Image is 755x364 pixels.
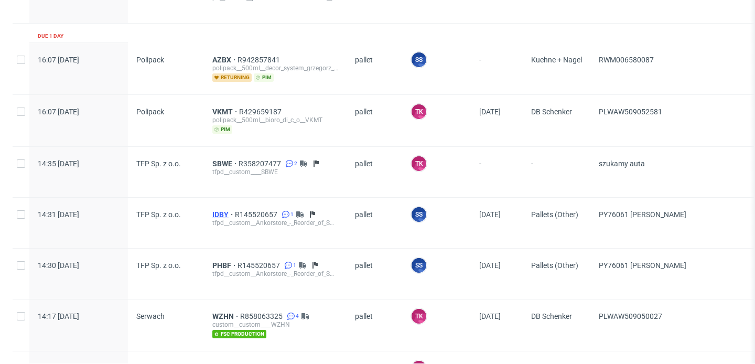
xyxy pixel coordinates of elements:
[599,312,662,320] span: PLWAW509050027
[599,261,686,270] span: PY76061 [PERSON_NAME]
[531,159,582,185] span: -
[136,210,181,219] span: TFP Sp. z o.o.
[412,309,426,324] figcaption: TK
[136,159,181,168] span: TFP Sp. z o.o.
[212,210,235,219] a: IDBY
[240,312,285,320] a: R858063325
[412,156,426,171] figcaption: TK
[355,108,394,134] span: pallet
[38,261,79,270] span: 14:30 [DATE]
[38,56,79,64] span: 16:07 [DATE]
[355,261,394,286] span: pallet
[531,108,582,134] span: DB Schenker
[212,320,338,329] div: custom__custom____WZHN
[38,108,79,116] span: 16:07 [DATE]
[599,210,686,219] span: PY76061 [PERSON_NAME]
[599,159,645,168] span: szukamy auta
[212,56,238,64] a: AZBX
[212,108,239,116] a: VKMT
[212,168,338,176] div: tfpd__custom____SBWE
[531,210,582,235] span: Pallets (Other)
[293,261,296,270] span: 1
[479,261,501,270] span: [DATE]
[290,210,294,219] span: 1
[239,108,284,116] a: R429659187
[254,73,274,82] span: pim
[38,312,79,320] span: 14:17 [DATE]
[238,56,282,64] a: R942857841
[136,312,165,320] span: Serwach
[285,312,299,320] a: 4
[212,125,232,134] span: pim
[136,56,164,64] span: Polipack
[212,116,338,124] div: polipack__500ml__bioro_di_c_o__VKMT
[279,210,294,219] a: 1
[212,159,239,168] a: SBWE
[296,312,299,320] span: 4
[355,159,394,185] span: pallet
[412,258,426,273] figcaption: SS
[531,261,582,286] span: Pallets (Other)
[355,312,394,338] span: pallet
[136,108,164,116] span: Polipack
[479,312,501,320] span: [DATE]
[599,108,662,116] span: PLWAW509052581
[479,159,514,185] span: -
[235,210,279,219] a: R145520657
[531,56,582,82] span: Kuehne + Nagel
[38,32,63,40] div: Due 1 day
[38,210,79,219] span: 14:31 [DATE]
[212,73,252,82] span: returning
[282,261,296,270] a: 1
[238,261,282,270] a: R145520657
[479,108,501,116] span: [DATE]
[479,56,514,82] span: -
[212,312,240,320] a: WZHN
[531,312,582,338] span: DB Schenker
[412,104,426,119] figcaption: TK
[38,159,79,168] span: 14:35 [DATE]
[212,261,238,270] a: PHBF
[355,210,394,235] span: pallet
[283,159,297,168] a: 2
[212,270,338,278] div: tfpd__custom__Ankorstore_-_Reorder_of_Small_Bottles_Top_and_Bottom_Inserts__PHBF
[599,56,654,64] span: RWM006580087
[212,330,266,338] span: fsc production
[294,159,297,168] span: 2
[355,56,394,82] span: pallet
[212,219,338,227] div: tfpd__custom__Ankorstore_-_Reorder_of_Small_Bottles_Top_and_Bottom_Inserts__IDBY
[479,210,501,219] span: [DATE]
[412,52,426,67] figcaption: SS
[212,64,338,72] div: polipack__500ml__decor_system_grzegorz_okraska_piotr_kruk_spolka_komandytowa__AZBX
[239,159,283,168] a: R358207477
[412,207,426,222] figcaption: SS
[136,261,181,270] span: TFP Sp. z o.o.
